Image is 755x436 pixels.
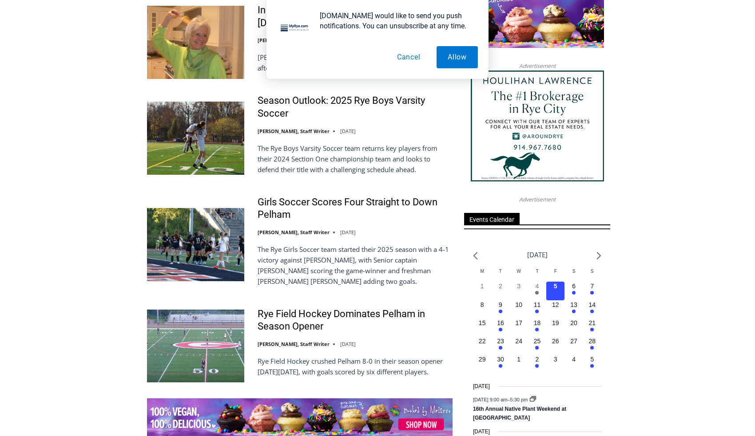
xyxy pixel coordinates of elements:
[473,268,491,282] div: Monday
[497,319,504,326] time: 16
[589,338,596,345] time: 28
[510,337,528,355] button: 24
[552,338,559,345] time: 26
[590,356,594,363] time: 5
[313,11,478,31] div: [DOMAIN_NAME] would like to send you push notifications. You can unsubscribe at any time.
[473,355,491,373] button: 29
[517,283,521,290] time: 3
[510,282,528,300] button: 3
[147,310,244,382] img: Rye Field Hockey Dominates Pelham in Season Opener
[546,337,564,355] button: 26
[527,249,548,261] li: [DATE]
[546,268,564,282] div: Friday
[0,89,89,110] a: Open Tues. - Sun. [PHONE_NUMBER]
[572,310,576,313] em: Has events
[473,300,491,318] button: 8
[258,244,453,287] p: The Rye Girls Soccer team started their 2025 season with a 4-1 victory against [PERSON_NAME], wit...
[491,355,509,373] button: 30 Has events
[546,355,564,373] button: 3
[528,337,546,355] button: 25 Has events
[570,338,577,345] time: 27
[590,364,594,368] em: Has events
[546,318,564,337] button: 19
[554,356,557,363] time: 3
[471,71,604,181] img: Houlihan Lawrence The #1 Brokerage in Rye City
[564,282,583,300] button: 6 Has events
[258,229,330,236] a: [PERSON_NAME], Staff Writer
[147,102,244,174] img: Season Outlook: 2025 Rye Boys Varsity Soccer
[546,282,564,300] button: 5
[481,283,484,290] time: 1
[590,310,594,313] em: Has events
[473,382,490,391] time: [DATE]
[491,268,509,282] div: Tuesday
[554,283,557,290] time: 5
[552,301,559,308] time: 12
[528,282,546,300] button: 4 Has events
[583,268,601,282] div: Sunday
[258,308,453,333] a: Rye Field Hockey Dominates Pelham in Season Opener
[589,319,596,326] time: 21
[258,143,453,175] p: The Rye Boys Varsity Soccer team returns key players from their 2024 Section One championship tea...
[535,328,539,331] em: Has events
[491,300,509,318] button: 9 Has events
[481,301,484,308] time: 8
[536,283,539,290] time: 4
[386,46,432,68] button: Cancel
[572,356,576,363] time: 4
[510,397,528,402] span: 5:30 pm
[491,337,509,355] button: 23 Has events
[564,318,583,337] button: 20
[570,301,577,308] time: 13
[499,328,502,331] em: Has events
[535,291,539,295] em: Has events
[515,338,522,345] time: 24
[491,318,509,337] button: 16 Has events
[583,355,601,373] button: 5 Has events
[536,356,539,363] time: 2
[214,86,430,110] a: Intern @ [DOMAIN_NAME]
[572,269,576,274] span: S
[258,356,453,377] p: Rye Field Hockey crushed Pelham 8-0 in their season opener [DATE][DATE], with goals scored by six...
[535,346,539,350] em: Has events
[583,337,601,355] button: 28 Has events
[510,318,528,337] button: 17
[479,356,486,363] time: 29
[572,291,576,295] em: Has events
[499,301,502,308] time: 9
[340,341,356,347] time: [DATE]
[528,355,546,373] button: 2 Has events
[590,283,594,290] time: 7
[528,318,546,337] button: 18 Has events
[583,282,601,300] button: 7 Has events
[517,356,521,363] time: 1
[499,310,502,313] em: Has events
[499,283,502,290] time: 2
[491,282,509,300] button: 2
[437,46,478,68] button: Allow
[570,319,577,326] time: 20
[473,337,491,355] button: 22
[473,406,566,421] a: 16th Annual Native Plant Weekend at [GEOGRAPHIC_DATA]
[589,301,596,308] time: 14
[497,356,504,363] time: 30
[480,269,484,274] span: M
[583,300,601,318] button: 14 Has events
[590,346,594,350] em: Has events
[534,338,541,345] time: 25
[464,213,520,225] span: Events Calendar
[515,319,522,326] time: 17
[510,195,564,204] span: Advertisement
[564,300,583,318] button: 13 Has events
[535,364,539,368] em: Has events
[340,128,356,134] time: [DATE]
[564,268,583,282] div: Saturday
[510,355,528,373] button: 1
[510,300,528,318] button: 10
[499,346,502,350] em: Has events
[564,337,583,355] button: 27
[591,269,594,274] span: S
[534,301,541,308] time: 11
[473,397,529,402] time: –
[535,310,539,313] em: Has events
